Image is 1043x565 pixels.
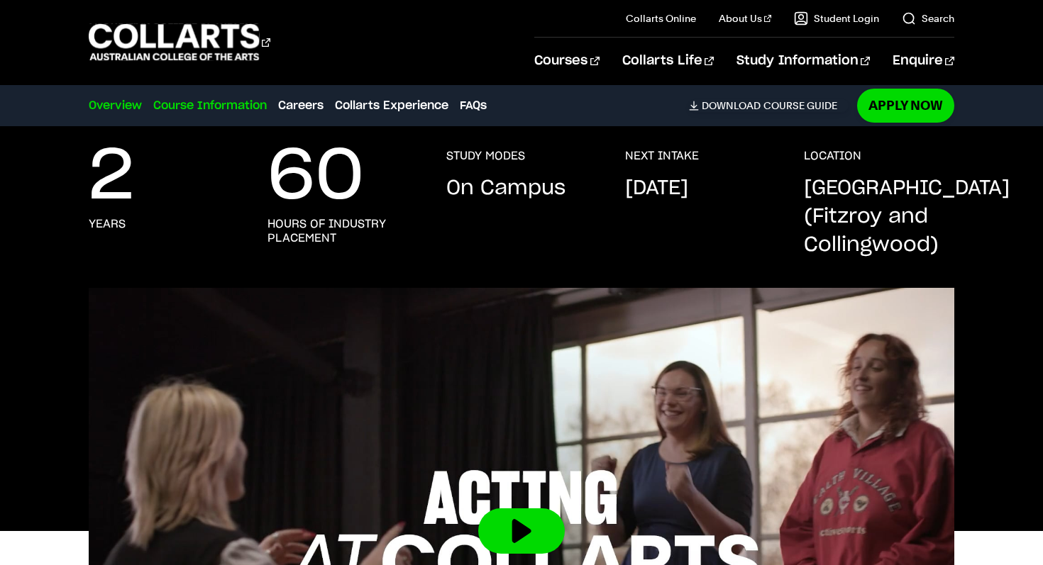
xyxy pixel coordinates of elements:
[625,149,699,163] h3: NEXT INTAKE
[534,38,599,84] a: Courses
[893,38,954,84] a: Enquire
[702,99,761,112] span: Download
[736,38,870,84] a: Study Information
[689,99,849,112] a: DownloadCourse Guide
[335,97,448,114] a: Collarts Experience
[902,11,954,26] a: Search
[794,11,879,26] a: Student Login
[626,11,696,26] a: Collarts Online
[446,174,565,203] p: On Campus
[460,97,487,114] a: FAQs
[857,89,954,122] a: Apply Now
[625,174,688,203] p: [DATE]
[267,149,364,206] p: 60
[89,217,126,231] h3: years
[622,38,714,84] a: Collarts Life
[719,11,771,26] a: About Us
[267,217,418,245] h3: hours of industry placement
[153,97,267,114] a: Course Information
[89,22,270,62] div: Go to homepage
[446,149,525,163] h3: STUDY MODES
[804,149,861,163] h3: LOCATION
[89,97,142,114] a: Overview
[804,174,1010,259] p: [GEOGRAPHIC_DATA] (Fitzroy and Collingwood)
[89,149,134,206] p: 2
[278,97,324,114] a: Careers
